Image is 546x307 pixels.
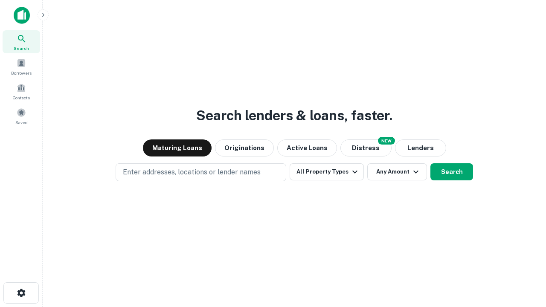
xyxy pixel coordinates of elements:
[14,7,30,24] img: capitalize-icon.png
[196,105,392,126] h3: Search lenders & loans, faster.
[3,55,40,78] a: Borrowers
[277,139,337,156] button: Active Loans
[395,139,446,156] button: Lenders
[143,139,212,156] button: Maturing Loans
[340,139,392,156] button: Search distressed loans with lien and other non-mortgage details.
[290,163,364,180] button: All Property Types
[367,163,427,180] button: Any Amount
[215,139,274,156] button: Originations
[430,163,473,180] button: Search
[378,137,395,145] div: NEW
[3,30,40,53] a: Search
[15,119,28,126] span: Saved
[503,239,546,280] iframe: Chat Widget
[3,80,40,103] a: Contacts
[116,163,286,181] button: Enter addresses, locations or lender names
[11,70,32,76] span: Borrowers
[13,94,30,101] span: Contacts
[123,167,261,177] p: Enter addresses, locations or lender names
[14,45,29,52] span: Search
[3,104,40,127] a: Saved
